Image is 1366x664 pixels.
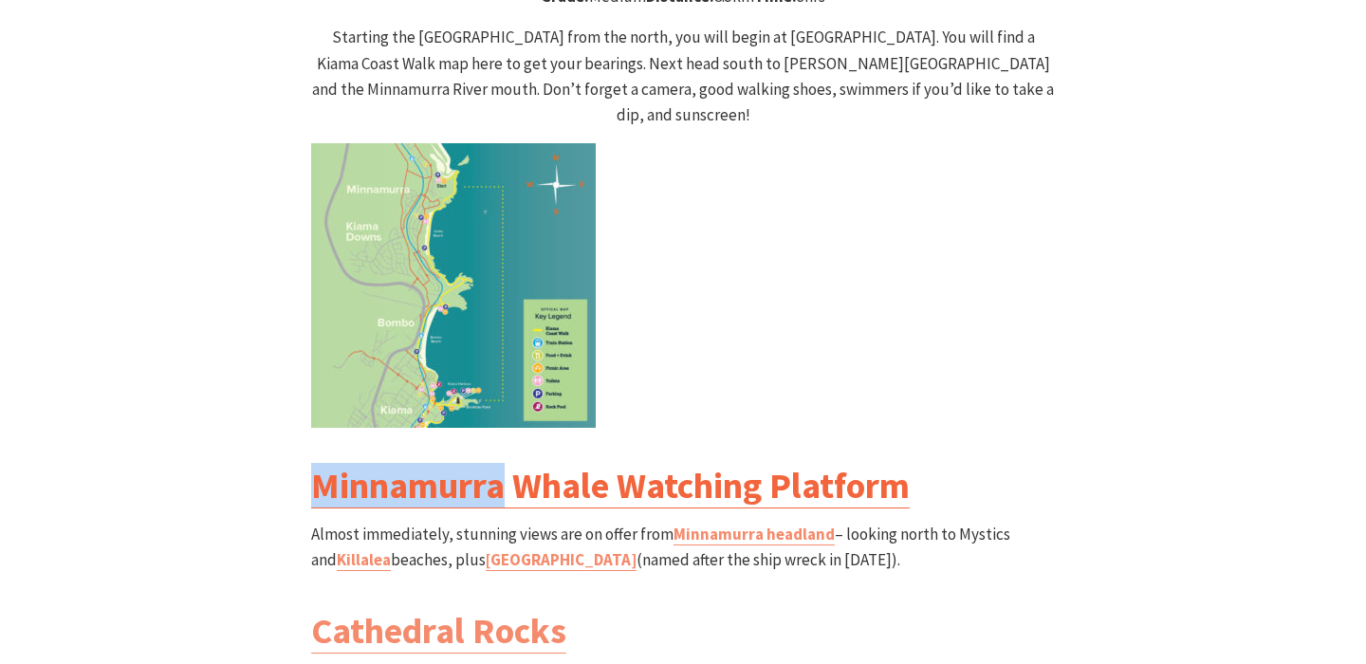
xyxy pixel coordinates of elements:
[311,608,566,654] a: Cathedral Rocks
[311,522,1055,573] p: Almost immediately, stunning views are on offer from – looking north to Mystics and beaches, plus...
[486,549,637,571] a: [GEOGRAPHIC_DATA]
[674,524,835,545] a: Minnamurra headland
[337,549,391,571] a: Killalea
[311,143,596,428] img: Kiama Coast Walk North Section
[311,463,910,508] a: Minnamurra Whale Watching Platform
[311,25,1055,128] p: Starting the [GEOGRAPHIC_DATA] from the north, you will begin at [GEOGRAPHIC_DATA]. You will find...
